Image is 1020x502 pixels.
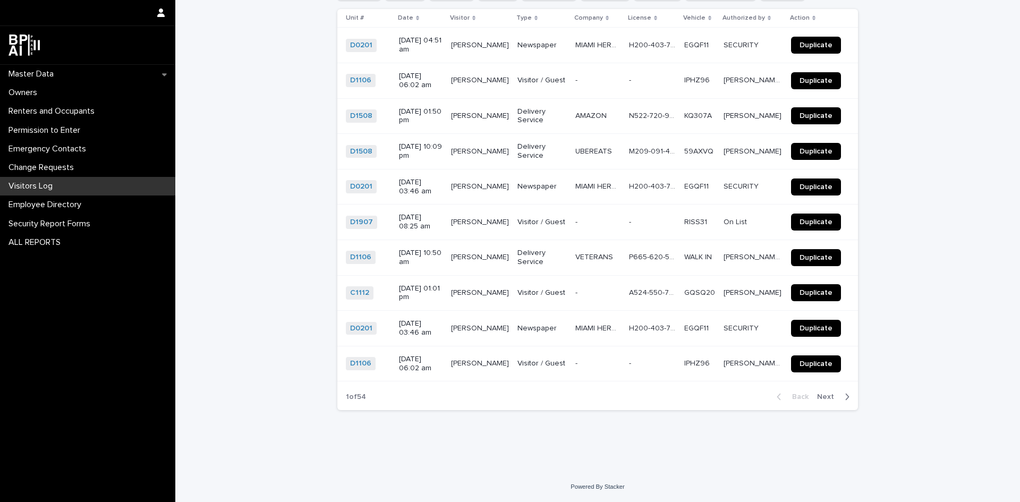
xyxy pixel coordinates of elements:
p: A524-550-75-206-1 [629,286,678,297]
a: D1508 [350,147,372,156]
span: Duplicate [800,41,832,49]
a: D0201 [350,324,372,333]
p: Date [398,12,413,24]
p: - [575,74,580,85]
p: H200-403-70-389-0 [629,39,678,50]
p: Newspaper [517,182,567,191]
p: IPHZ96 [684,74,712,85]
a: D0201 [350,182,372,191]
p: - [629,357,633,368]
span: Duplicate [800,289,832,296]
a: Duplicate [791,214,841,231]
p: [DATE] 04:51 am [399,36,443,54]
p: P665-620-56-446-0 [629,251,678,262]
p: SECURITY [724,39,761,50]
p: Visitors Log [4,181,61,191]
p: [PERSON_NAME] [451,322,511,333]
p: SECURITY [724,180,761,191]
p: KQ307A [684,109,714,121]
p: EGQF11 [684,39,711,50]
p: [PERSON_NAME] [451,357,511,368]
tr: D1106 [DATE] 10:50 am[PERSON_NAME][PERSON_NAME] Delivery ServiceVETERANSVETERANS P665-620-56-446-... [337,240,858,275]
a: D0201 [350,41,372,50]
p: Visitor / Guest [517,359,567,368]
p: Visitor / Guest [517,218,567,227]
p: [DATE] 08:25 am [399,213,443,231]
p: [DATE] 06:02 am [399,72,443,90]
p: Emergency Contacts [4,144,95,154]
p: M209-091-47-700-0 [629,145,678,156]
p: ALL REPORTS [4,237,69,248]
span: Duplicate [800,148,832,155]
p: - [575,286,580,297]
p: Maritza Saavedra [451,216,511,227]
tr: D0201 [DATE] 03:46 am[PERSON_NAME][PERSON_NAME] NewspaperMIAMI HERALDMIAMI HERALD H200-403-70-389... [337,169,858,205]
p: REINALDO NUNEZ [451,109,511,121]
a: Duplicate [791,284,841,301]
p: WALK IN [684,251,714,262]
p: Visitor / Guest [517,76,567,85]
p: 59AXVQ [684,145,716,156]
span: Duplicate [800,360,832,368]
p: Company [574,12,603,24]
p: Visitor / Guest [517,288,567,297]
a: Duplicate [791,249,841,266]
p: Security Report Forms [4,219,99,229]
p: [DATE] 03:46 am [399,319,443,337]
span: Duplicate [800,112,832,120]
p: GQSQ20 [684,286,717,297]
p: Type [516,12,532,24]
p: [DATE] 03:46 am [399,178,443,196]
p: UBEREATS [575,145,614,156]
p: RISS31 [684,216,709,227]
p: H200-403-70-389-0 [629,180,678,191]
p: Delivery Service [517,249,567,267]
a: Duplicate [791,178,841,195]
p: - [629,74,633,85]
p: Permission to Enter [4,125,89,135]
span: Back [786,393,809,401]
p: [PERSON_NAME] [451,74,511,85]
a: D1508 [350,112,372,121]
span: Duplicate [800,325,832,332]
p: [DATE] 01:01 pm [399,284,443,302]
p: [PERSON_NAME] [724,145,784,156]
p: Newspaper [517,324,567,333]
p: Visitor [450,12,470,24]
a: Duplicate [791,37,841,54]
button: Next [813,392,858,402]
p: Esteban Tome/Claes Wahlestedt [724,74,785,85]
p: Renters and Occupants [4,106,103,116]
tr: D0201 [DATE] 03:46 am[PERSON_NAME][PERSON_NAME] NewspaperMIAMI HERALDMIAMI HERALD H200-403-70-389... [337,311,858,346]
button: Back [768,392,813,402]
p: - [629,216,633,227]
p: 1 of 54 [337,384,375,410]
tr: D0201 [DATE] 04:51 am[PERSON_NAME][PERSON_NAME] NewspaperMIAMI HERALDMIAMI HERALD H200-403-70-389... [337,28,858,63]
p: Authorized by [722,12,765,24]
a: Duplicate [791,320,841,337]
p: [PERSON_NAME] [451,180,511,191]
a: C1112 [350,288,369,297]
p: VETERANS [575,251,615,262]
tr: D1106 [DATE] 06:02 am[PERSON_NAME][PERSON_NAME] Visitor / Guest-- -- IPHZ96IPHZ96 [PERSON_NAME]/[... [337,346,858,381]
p: Ghislaine Gaudefroy Demombynes [724,251,785,262]
p: Employee Directory [4,200,90,210]
p: On List [724,216,749,227]
a: D1907 [350,218,373,227]
p: MAXIMO ANGELI [451,286,511,297]
p: Owners [4,88,46,98]
p: [DATE] 01:50 pm [399,107,443,125]
p: NICOLAS PERURENA [451,251,511,262]
p: - [575,357,580,368]
p: MIAMI HERALD [575,180,623,191]
p: Newspaper [517,41,567,50]
a: Duplicate [791,355,841,372]
a: Duplicate [791,72,841,89]
p: [DATE] 10:09 pm [399,142,443,160]
p: OSMAN MORALES [451,145,511,156]
p: N522-720-97-296-0 [629,109,678,121]
p: Delivery Service [517,142,567,160]
span: Next [817,393,840,401]
p: EGQF11 [684,180,711,191]
p: Vehicle [683,12,705,24]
